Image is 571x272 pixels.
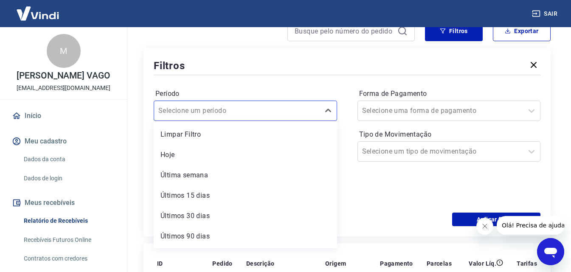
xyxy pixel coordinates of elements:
[517,259,537,268] p: Tarifas
[359,129,539,140] label: Tipo de Movimentação
[295,25,394,37] input: Busque pelo número do pedido
[155,89,335,99] label: Período
[20,151,117,168] a: Dados da conta
[497,216,564,235] iframe: Mensagem da empresa
[325,259,346,268] p: Origem
[154,59,185,73] h5: Filtros
[154,208,337,224] div: Últimos 30 dias
[493,21,551,41] button: Exportar
[154,146,337,163] div: Hoje
[17,71,110,80] p: [PERSON_NAME] VAGO
[425,21,483,41] button: Filtros
[10,132,117,151] button: Meu cadastro
[154,126,337,143] div: Limpar Filtro
[20,231,117,249] a: Recebíveis Futuros Online
[530,6,561,22] button: Sair
[5,6,71,13] span: Olá! Precisa de ajuda?
[154,187,337,204] div: Últimos 15 dias
[359,89,539,99] label: Forma de Pagamento
[452,213,540,226] button: Aplicar filtros
[469,259,496,268] p: Valor Líq.
[20,212,117,230] a: Relatório de Recebíveis
[154,228,337,245] div: Últimos 90 dias
[476,218,493,235] iframe: Fechar mensagem
[10,107,117,125] a: Início
[10,193,117,212] button: Meus recebíveis
[427,259,452,268] p: Parcelas
[20,170,117,187] a: Dados de login
[47,34,81,68] div: M
[17,84,110,93] p: [EMAIL_ADDRESS][DOMAIN_NAME]
[212,259,232,268] p: Pedido
[20,250,117,267] a: Contratos com credores
[154,167,337,184] div: Última semana
[10,0,65,26] img: Vindi
[246,259,275,268] p: Descrição
[380,259,413,268] p: Pagamento
[157,259,163,268] p: ID
[537,238,564,265] iframe: Botão para abrir a janela de mensagens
